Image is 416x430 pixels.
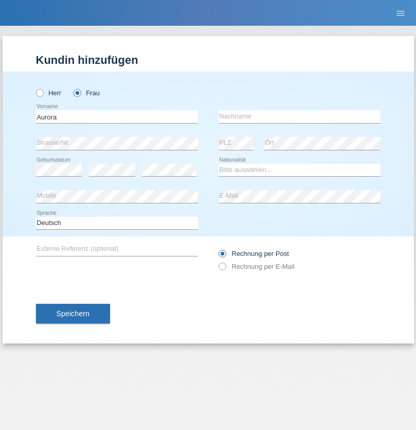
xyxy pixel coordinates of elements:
label: Rechnung per Post [219,250,289,257]
label: Rechnung per E-Mail [219,263,295,270]
input: Frau [74,89,80,96]
input: Rechnung per Post [219,250,225,263]
button: Speichern [36,304,110,323]
input: Herr [36,89,43,96]
label: Frau [74,89,100,97]
h1: Kundin hinzufügen [36,54,381,66]
label: Herr [36,89,62,97]
input: Rechnung per E-Mail [219,263,225,276]
a: menu [390,10,411,16]
span: Speichern [57,309,89,318]
i: menu [395,8,406,19]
